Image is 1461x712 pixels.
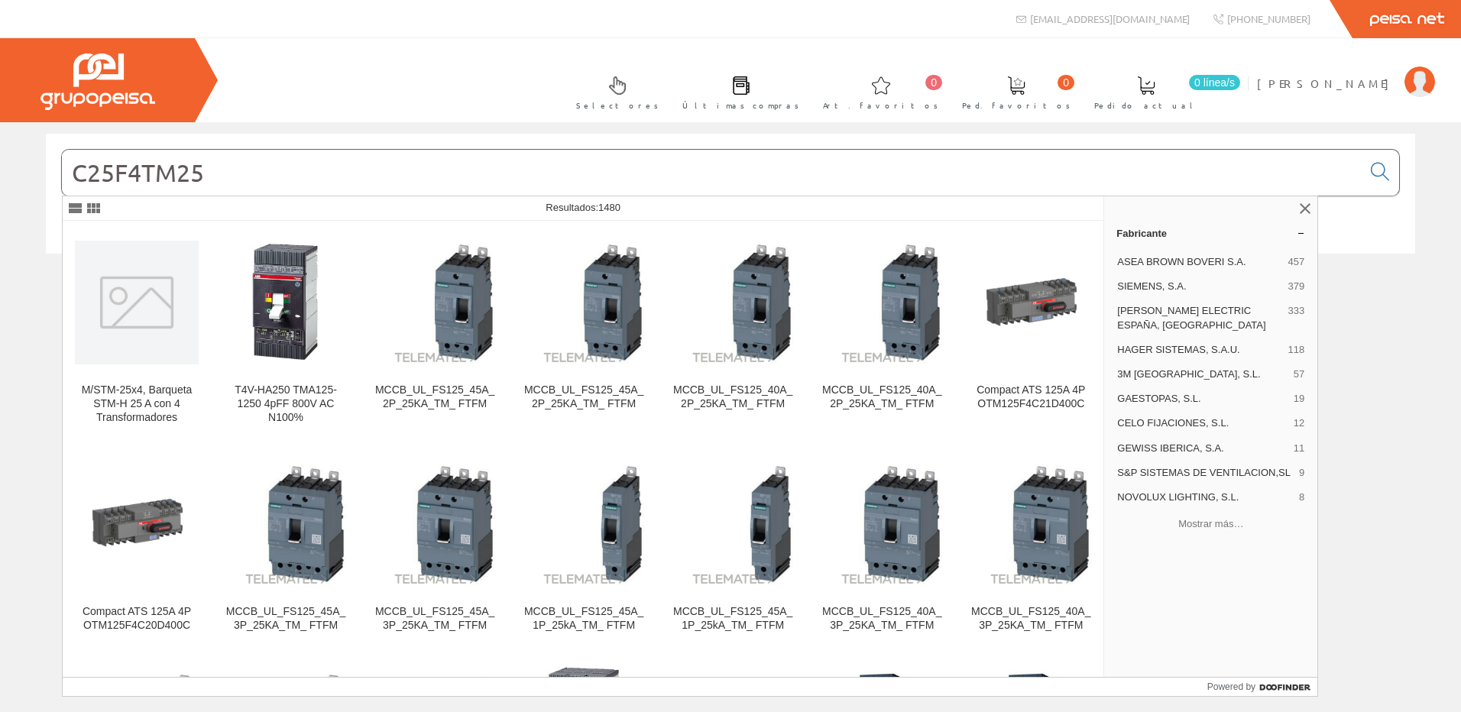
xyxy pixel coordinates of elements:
[373,462,497,586] img: MCCB_UL_FS125_45A_3P_25KA_TM_ FTFM
[671,384,795,411] div: MCCB_UL_FS125_40A_2P_25KA_TM_ FTFM
[1207,680,1255,694] span: Powered by
[373,384,497,411] div: MCCB_UL_FS125_45A_2P_25KA_TM_ FTFM
[361,443,509,650] a: MCCB_UL_FS125_45A_3P_25KA_TM_ FTFM MCCB_UL_FS125_45A_3P_25KA_TM_ FTFM
[1257,76,1397,91] span: [PERSON_NAME]
[62,150,1362,196] input: Buscar...
[75,462,199,586] img: Compact ATS 125A 4P OTM125F4C20D400C
[46,273,1415,286] div: © Grupo Peisa
[224,384,348,425] div: T4V-HA250 TMA125-1250 4pFF 800V AC N100%
[823,98,938,113] span: Art. favoritos
[1117,343,1281,357] span: HAGER SISTEMAS, S.A.U.
[1117,392,1288,406] span: GAESTOPAS, S.L.
[598,202,620,213] span: 1480
[75,241,199,364] img: M/STM-25x4, Barqueta STM-H 25 A con 4 Transformadores
[75,384,199,425] div: M/STM-25x4, Barqueta STM-H 25 A con 4 Transformadores
[361,222,509,442] a: MCCB_UL_FS125_45A_2P_25KA_TM_ FTFM MCCB_UL_FS125_45A_2P_25KA_TM_ FTFM
[1117,490,1293,504] span: NOVOLUX LIGHTING, S.L.
[1288,343,1305,357] span: 118
[1288,280,1305,293] span: 379
[1058,75,1074,90] span: 0
[373,605,497,633] div: MCCB_UL_FS125_45A_3P_25KA_TM_ FTFM
[522,241,646,364] img: MCCB_UL_FS125_45A_2P_25KA_TM_ FTFM
[820,462,944,586] img: MCCB_UL_FS125_40A_3P_25KA_TM_ FTFM
[522,605,646,633] div: MCCB_UL_FS125_45A_1P_25kA_TM_ FTFM
[957,222,1105,442] a: Compact ATS 125A 4P OTM125F4C21D400C Compact ATS 125A 4P OTM125F4C21D400C
[1117,255,1281,269] span: ASEA BROWN BOVERI S.A.
[1117,367,1288,381] span: 3M [GEOGRAPHIC_DATA], S.L.
[667,63,807,119] a: Últimas compras
[212,443,360,650] a: MCCB_UL_FS125_45A_3P_25KA_TM_ FTFM MCCB_UL_FS125_45A_3P_25KA_TM_ FTFM
[1299,490,1304,504] span: 8
[1117,466,1293,480] span: S&P SISTEMAS DE VENTILACION,SL
[373,241,497,364] img: MCCB_UL_FS125_45A_2P_25KA_TM_ FTFM
[1189,75,1240,90] span: 0 línea/s
[659,222,807,442] a: MCCB_UL_FS125_40A_2P_25KA_TM_ FTFM MCCB_UL_FS125_40A_2P_25KA_TM_ FTFM
[1227,12,1310,25] span: [PHONE_NUMBER]
[957,443,1105,650] a: MCCB_UL_FS125_40A_3P_25KA_TM_ FTFM MCCB_UL_FS125_40A_3P_25KA_TM_ FTFM
[969,605,1093,633] div: MCCB_UL_FS125_40A_3P_25KA_TM_ FTFM
[962,98,1071,113] span: Ped. favoritos
[1094,98,1198,113] span: Pedido actual
[1288,304,1305,332] span: 333
[808,222,956,442] a: MCCB_UL_FS125_40A_2P_25KA_TM_ FTFM MCCB_UL_FS125_40A_2P_25KA_TM_ FTFM
[659,443,807,650] a: MCCB_UL_FS125_45A_1P_25kA_TM_ FTFM MCCB_UL_FS125_45A_1P_25kA_TM_ FTFM
[820,384,944,411] div: MCCB_UL_FS125_40A_2P_25KA_TM_ FTFM
[671,241,795,364] img: MCCB_UL_FS125_40A_2P_25KA_TM_ FTFM
[682,98,799,113] span: Últimas compras
[1257,63,1435,78] a: [PERSON_NAME]
[1117,304,1281,332] span: [PERSON_NAME] ELECTRIC ESPAÑA, [GEOGRAPHIC_DATA]
[75,605,199,633] div: Compact ATS 125A 4P OTM125F4C20D400C
[969,384,1093,411] div: Compact ATS 125A 4P OTM125F4C21D400C
[546,202,620,213] span: Resultados:
[1299,466,1304,480] span: 9
[1117,280,1281,293] span: SIEMENS, S.A.
[1117,416,1288,430] span: CELO FIJACIONES, S.L.
[820,605,944,633] div: MCCB_UL_FS125_40A_3P_25KA_TM_ FTFM
[63,443,211,650] a: Compact ATS 125A 4P OTM125F4C20D400C Compact ATS 125A 4P OTM125F4C20D400C
[1110,511,1311,536] button: Mostrar más…
[522,462,646,586] img: MCCB_UL_FS125_45A_1P_25kA_TM_ FTFM
[820,241,944,364] img: MCCB_UL_FS125_40A_2P_25KA_TM_ FTFM
[1294,442,1304,455] span: 11
[808,443,956,650] a: MCCB_UL_FS125_40A_3P_25KA_TM_ FTFM MCCB_UL_FS125_40A_3P_25KA_TM_ FTFM
[63,222,211,442] a: M/STM-25x4, Barqueta STM-H 25 A con 4 Transformadores M/STM-25x4, Barqueta STM-H 25 A con 4 Trans...
[925,75,942,90] span: 0
[561,63,666,119] a: Selectores
[522,384,646,411] div: MCCB_UL_FS125_45A_2P_25KA_TM_ FTFM
[671,462,795,586] img: MCCB_UL_FS125_45A_1P_25kA_TM_ FTFM
[224,241,348,364] img: T4V-HA250 TMA125-1250 4pFF 800V AC N100%
[1294,392,1304,406] span: 19
[1104,221,1317,245] a: Fabricante
[224,462,348,586] img: MCCB_UL_FS125_45A_3P_25KA_TM_ FTFM
[212,222,360,442] a: T4V-HA250 TMA125-1250 4pFF 800V AC N100% T4V-HA250 TMA125-1250 4pFF 800V AC N100%
[224,605,348,633] div: MCCB_UL_FS125_45A_3P_25KA_TM_ FTFM
[40,53,155,110] img: Grupo Peisa
[969,241,1093,364] img: Compact ATS 125A 4P OTM125F4C21D400C
[510,222,658,442] a: MCCB_UL_FS125_45A_2P_25KA_TM_ FTFM MCCB_UL_FS125_45A_2P_25KA_TM_ FTFM
[510,443,658,650] a: MCCB_UL_FS125_45A_1P_25kA_TM_ FTFM MCCB_UL_FS125_45A_1P_25kA_TM_ FTFM
[969,462,1093,586] img: MCCB_UL_FS125_40A_3P_25KA_TM_ FTFM
[1030,12,1190,25] span: [EMAIL_ADDRESS][DOMAIN_NAME]
[1288,255,1305,269] span: 457
[1117,442,1288,455] span: GEWISS IBERICA, S.A.
[671,605,795,633] div: MCCB_UL_FS125_45A_1P_25kA_TM_ FTFM
[576,98,659,113] span: Selectores
[1294,416,1304,430] span: 12
[1207,678,1318,696] a: Powered by
[1294,367,1304,381] span: 57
